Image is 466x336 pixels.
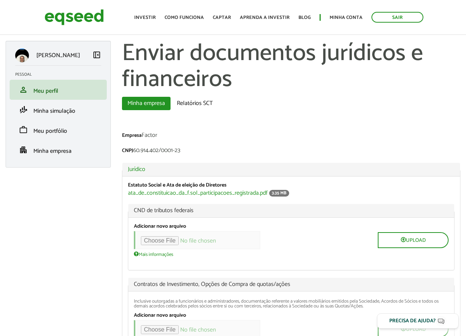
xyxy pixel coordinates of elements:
span: left_panel_close [92,50,101,59]
label: Adicionar novo arquivo [134,313,186,318]
a: Jurídico [128,167,455,172]
a: Blog [298,15,311,20]
a: personMeu perfil [15,85,101,94]
a: finance_modeMinha simulação [15,105,101,114]
a: workMeu portfólio [15,125,101,134]
a: apartmentMinha empresa [15,145,101,154]
label: Empresa [122,133,142,138]
a: Relatórios SCT [171,97,218,110]
a: Minha conta [330,15,363,20]
span: Minha empresa [33,146,72,156]
h2: Pessoal [15,72,107,77]
a: Como funciona [165,15,204,20]
div: Inclusive outorgadas a funcionários e administradores, documentação referente a valores mobiliári... [134,299,449,309]
a: ata_de_constituicao_da_f.sol_participacoes_registrada.pdf [128,190,268,196]
a: Colapsar menu [92,50,101,61]
a: Minha empresa [122,97,171,110]
div: 60.914.402/0001-23 [122,148,460,155]
div: Factor [122,132,460,140]
li: Minha simulação [10,100,107,120]
li: Meu portfólio [10,120,107,140]
span: Meu perfil [33,86,58,96]
a: Sair [371,12,423,23]
span: apartment [19,145,28,154]
a: Aprenda a investir [240,15,290,20]
a: Mais informações [134,251,173,257]
span: Contratos de Investimento, Opções de Compra de quotas/ações [134,281,449,287]
img: EqSeed [44,7,104,27]
p: [PERSON_NAME] [36,52,80,59]
span: Minha simulação [33,106,75,116]
label: Adicionar novo arquivo [134,224,186,229]
span: 3.35 MB [269,190,289,197]
label: Estatuto Social e Ata de eleição de Diretores [128,183,227,188]
button: Upload [378,232,449,248]
span: CND de tributos federais [134,208,449,214]
li: Meu perfil [10,80,107,100]
span: finance_mode [19,105,28,114]
li: Minha empresa [10,140,107,160]
span: person [19,85,28,94]
a: Captar [213,15,231,20]
span: work [19,125,28,134]
a: Investir [134,15,156,20]
label: CNPJ [122,148,133,154]
h1: Enviar documentos jurídicos e financeiros [122,41,460,93]
span: Meu portfólio [33,126,67,136]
